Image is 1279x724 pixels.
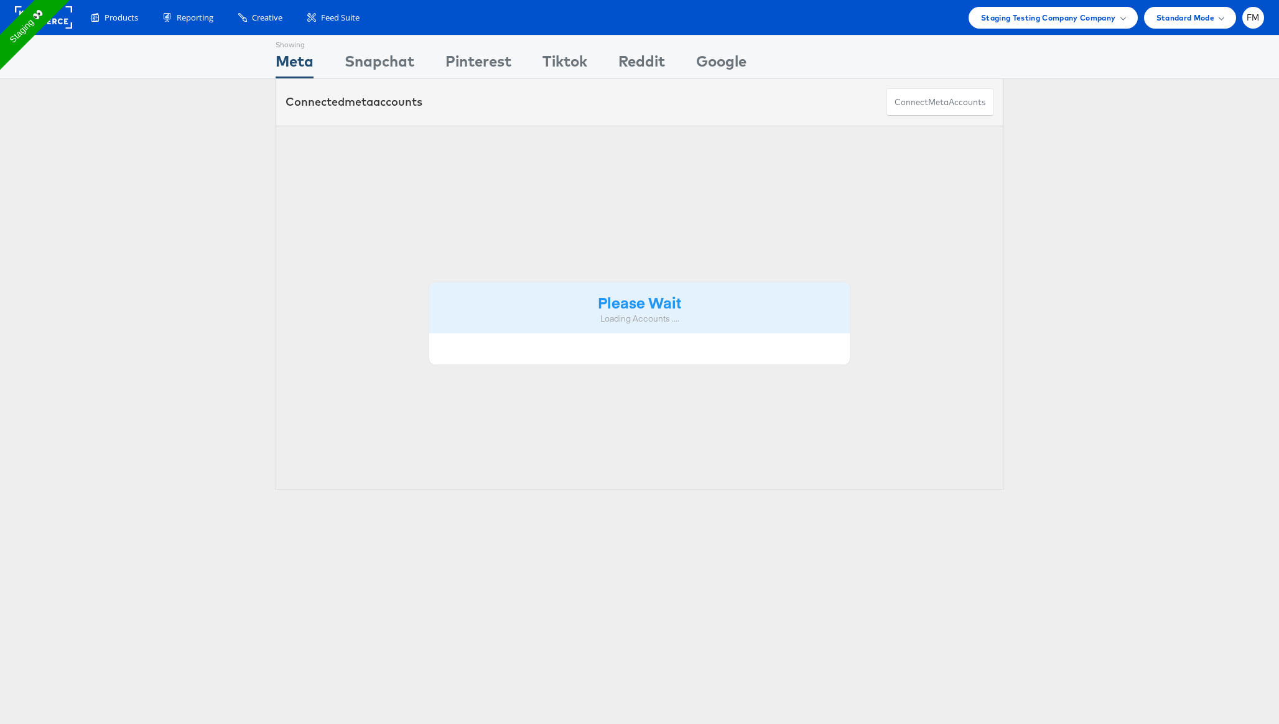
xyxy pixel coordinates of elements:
div: Showing [276,35,314,50]
span: meta [928,96,949,108]
div: Tiktok [542,50,587,78]
span: Feed Suite [321,12,360,24]
span: Staging Testing Company Company [981,11,1116,24]
strong: Please Wait [598,292,681,312]
span: FM [1247,14,1260,22]
span: Products [105,12,138,24]
span: Standard Mode [1156,11,1214,24]
div: Snapchat [345,50,414,78]
button: ConnectmetaAccounts [886,88,993,116]
div: Google [696,50,746,78]
span: meta [345,95,373,109]
div: Meta [276,50,314,78]
div: Connected accounts [286,94,422,110]
span: Reporting [177,12,213,24]
div: Loading Accounts .... [439,313,840,325]
span: Creative [252,12,282,24]
div: Pinterest [445,50,511,78]
div: Reddit [618,50,665,78]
